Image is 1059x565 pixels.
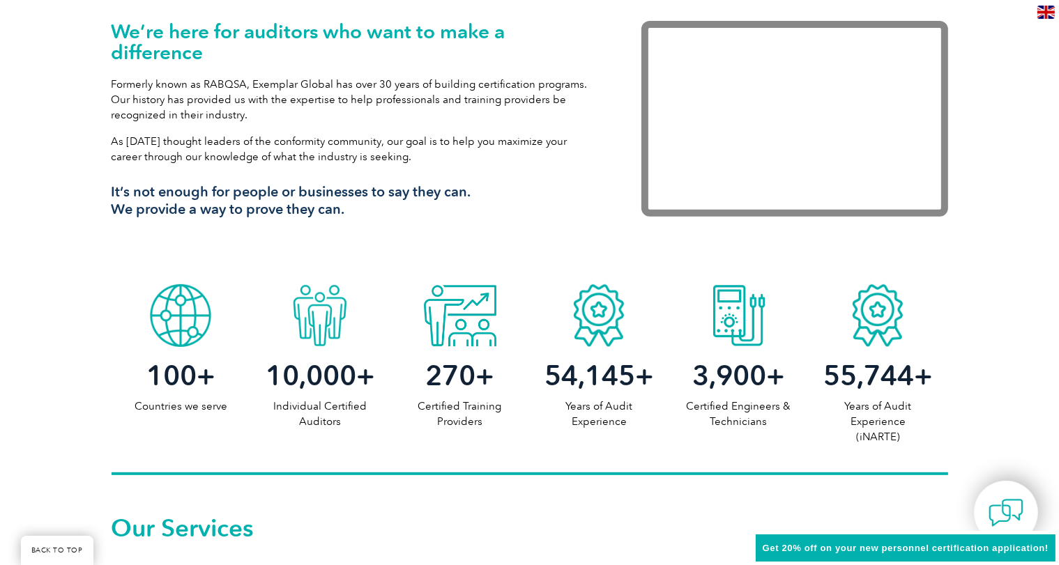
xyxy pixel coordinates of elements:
[112,364,251,387] h2: +
[146,359,197,392] span: 100
[266,359,356,392] span: 10,000
[544,359,635,392] span: 54,145
[112,183,600,218] h3: It’s not enough for people or businesses to say they can. We provide a way to prove they can.
[669,398,808,429] p: Certified Engineers & Technicians
[1037,6,1055,19] img: en
[112,134,600,164] p: As [DATE] thought leaders of the conformity community, our goal is to help you maximize your care...
[823,359,914,392] span: 55,744
[692,359,766,392] span: 3,900
[529,398,669,429] p: Years of Audit Experience
[390,364,529,387] h2: +
[529,364,669,387] h2: +
[112,77,600,123] p: Formerly known as RABQSA, Exemplar Global has over 30 years of building certification programs. O...
[669,364,808,387] h2: +
[641,21,948,217] iframe: Exemplar Global: Working together to make a difference
[763,543,1049,553] span: Get 20% off on your new personnel certification application!
[808,398,947,444] p: Years of Audit Experience (iNARTE)
[112,517,948,539] h2: Our Services
[21,536,93,565] a: BACK TO TOP
[390,398,529,429] p: Certified Training Providers
[250,364,390,387] h2: +
[425,359,475,392] span: 270
[112,21,600,63] h1: We’re here for auditors who want to make a difference
[112,398,251,414] p: Countries we serve
[989,495,1023,530] img: contact-chat.png
[808,364,947,387] h2: +
[250,398,390,429] p: Individual Certified Auditors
